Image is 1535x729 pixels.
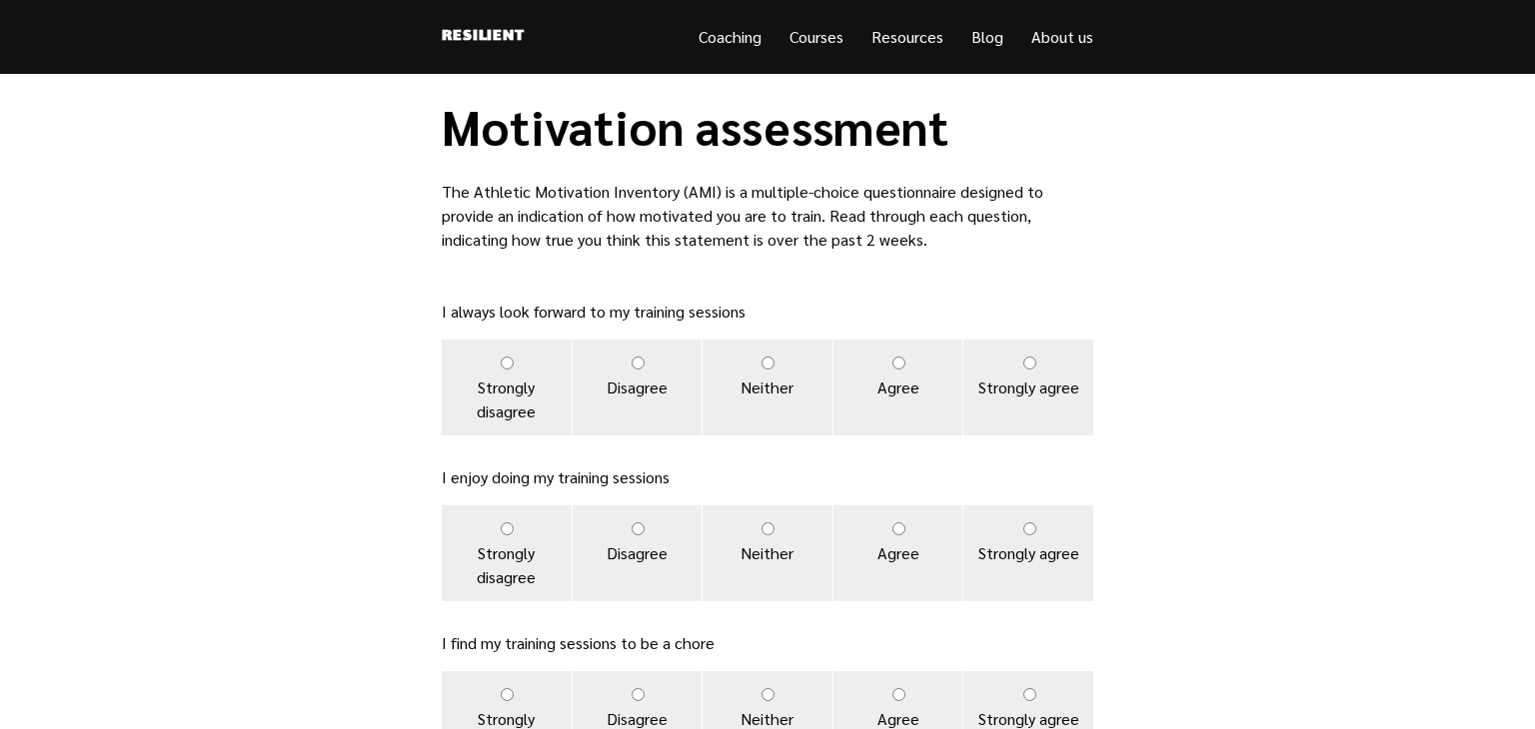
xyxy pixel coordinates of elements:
input: Neither [762,522,774,535]
a: Resilient [442,24,525,50]
h1: Motivation assessment [442,98,1093,156]
label: Neither [703,505,832,601]
input: Strongly disagree [501,688,514,701]
input: Disagree [632,688,645,701]
input: Strongly disagree [501,522,514,535]
p: The Athletic Motivation Inventory (AMI) is a multiple-choice questionnaire designed to provide an... [442,180,1093,252]
a: Blog [971,26,1003,47]
label: Agree [833,340,963,435]
input: Strongly agree [1023,688,1036,701]
input: Neither [762,357,774,369]
label: Strongly agree [963,505,1093,601]
input: Strongly agree [1023,357,1036,369]
p: I find my training sessions to be a chore [442,631,1093,655]
label: Strongly disagree [442,340,572,435]
input: Strongly disagree [501,357,514,369]
label: Neither [703,340,832,435]
label: Strongly agree [963,340,1093,435]
label: Agree [833,505,963,601]
input: Disagree [632,357,645,369]
label: Disagree [573,505,703,601]
label: Strongly disagree [442,505,572,601]
label: Disagree [573,340,703,435]
p: I always look forward to my training sessions [442,300,1093,324]
a: Coaching [699,26,762,47]
a: Resources [871,26,943,47]
a: Courses [789,26,843,47]
input: Strongly agree [1023,522,1036,535]
input: Agree [892,522,905,535]
input: Disagree [632,522,645,535]
input: Agree [892,688,905,701]
input: Neither [762,688,774,701]
p: I enjoy doing my training sessions [442,465,1093,489]
input: Agree [892,357,905,369]
a: About us [1031,26,1093,47]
